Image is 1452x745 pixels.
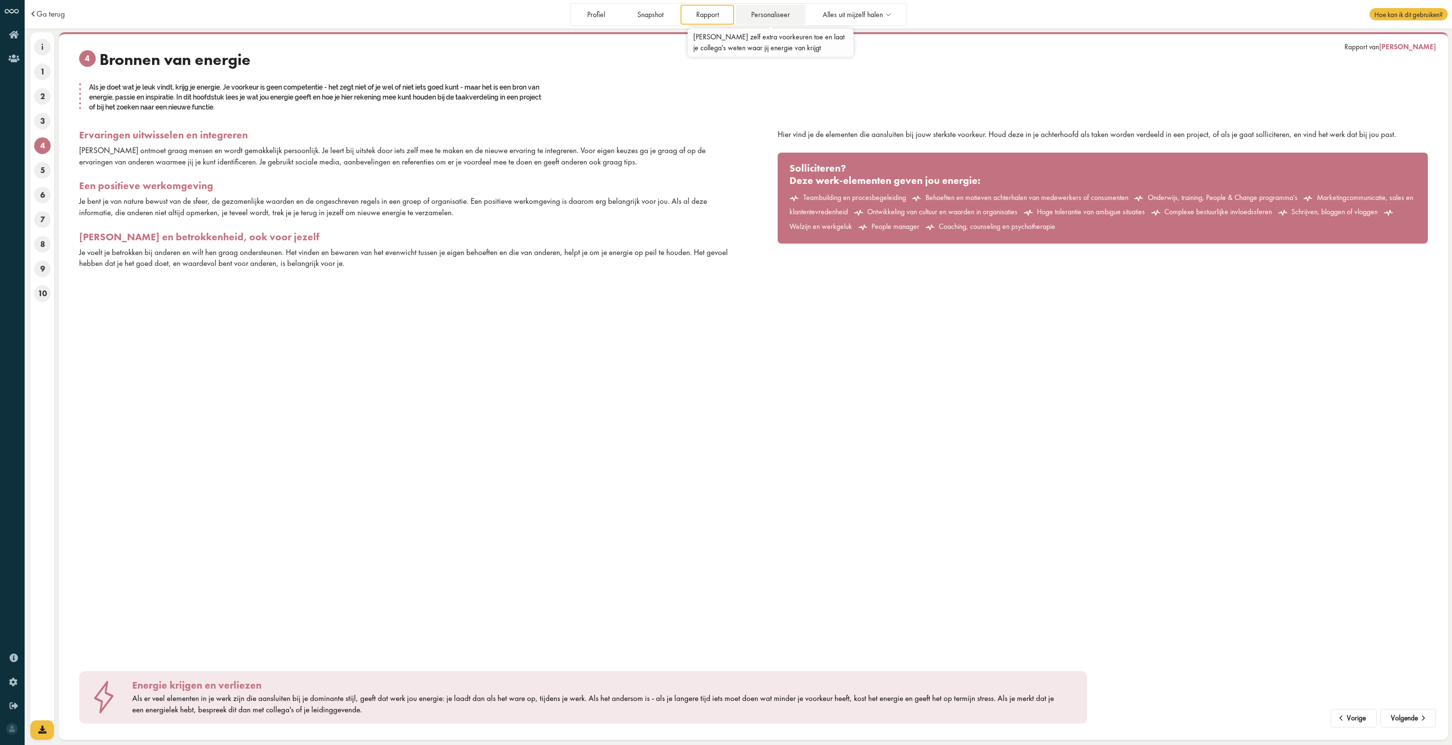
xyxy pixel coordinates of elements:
div: Rapport van [1344,42,1436,52]
h3: Deze werk-elementen geven jou energie: [790,174,1416,187]
button: Vorige [1331,709,1377,728]
span: Hoe kan ik dit gebruiken? [1370,8,1447,20]
span: 3 [34,113,51,129]
span: 4 [34,137,51,154]
a: Profiel [572,5,620,24]
div: People manager [858,222,920,231]
div: Ontwikkeling van cultuur en waarden in organisaties [854,207,1018,217]
span: Bronnen van energie [100,50,251,70]
div: Complexe bestuurlijke invloedssferen [1151,207,1272,217]
span: 10 [34,285,51,302]
span: 2 [34,88,51,105]
div: Je voelt je betrokken bij anderen en wilt hen graag ondersteunen. Het vinden en bewaren van het e... [79,247,729,270]
span: 4 [79,50,96,67]
h3: Een positieve werkomgeving [79,180,729,192]
span: 8 [34,236,51,253]
span: 1 [34,64,51,80]
div: Hier vind je de elementen die aansluiten bij jouw sterkste voorkeur. Houd deze in je achterhoofd ... [778,129,1428,140]
span: i [34,39,51,55]
a: Personaliseer [736,5,806,24]
h3: [PERSON_NAME] en betrokkenheid, ook voor jezelf [79,231,729,243]
a: Alles uit mijzelf halen [807,5,905,24]
div: [PERSON_NAME] ontmoet graag mensen en wordt gemakkelijk persoonlijk. Je leert bij uitstek door ie... [79,145,729,168]
div: Welzijn en werkgeluk [790,207,1397,231]
div: Schrijven, bloggen of vloggen [1278,207,1378,217]
div: Je bent je van nature bewust van de sfeer, de gezamenlijke waarden en de ongeschreven regels in e... [79,196,729,218]
h3: Solliciteren? [790,162,1416,174]
h3: Ervaringen uitwisselen en integreren [79,129,729,141]
span: Alles uit mijzelf halen [823,11,883,19]
a: Snapshot [622,5,679,24]
a: Rapport [681,5,734,24]
span: 9 [34,261,51,277]
div: Onderwijs, training, People & Change programma's [1134,193,1298,202]
span: 6 [34,187,51,203]
a: Ga terug [36,10,65,18]
div: Hoge tolerantie van ambigue situaties [1024,207,1145,217]
div: Als je doet wat je leuk vindt, krijg je energie. Je voorkeur is geen competentie - het zegt niet ... [79,82,553,113]
div: Behoeften en motieven achterhalen van medewerkers of consumenten [912,193,1128,202]
div: Teambuilding en procesbegeleiding [790,193,906,202]
button: Volgende [1380,709,1436,728]
span: 7 [34,211,51,228]
span: 5 [34,162,51,179]
div: Coaching, counseling en psychotherapie [926,222,1056,231]
h3: Energie krijgen en verliezen [132,679,1063,691]
span: [PERSON_NAME] [1379,42,1436,52]
div: Als er veel elementen in je werk zijn die aansluiten bij je dominante stijl, geeft dat werk jou e... [132,693,1063,716]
